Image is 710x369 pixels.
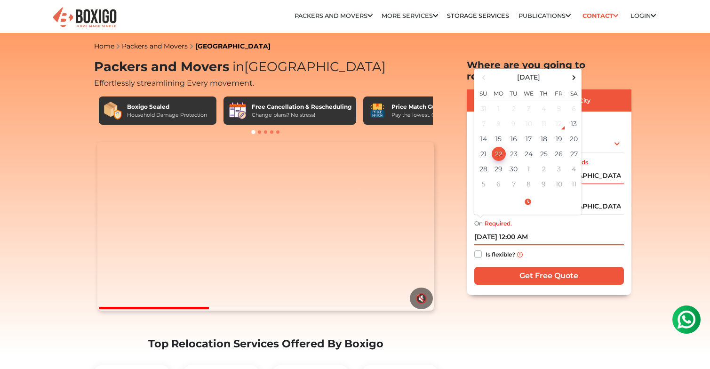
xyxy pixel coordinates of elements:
[474,219,483,228] label: On
[567,71,580,84] span: Next Month
[295,12,373,19] a: Packers and Movers
[517,252,523,257] img: info
[474,267,624,285] input: Get Free Quote
[467,59,631,82] h2: Where are you going to relocate?
[506,84,521,101] th: Tu
[228,101,247,120] img: Free Cancellation & Rescheduling
[232,59,244,74] span: in
[566,84,582,101] th: Sa
[477,71,490,84] span: Previous Month
[52,6,118,29] img: Boxigo
[382,12,438,19] a: More services
[551,84,566,101] th: Fr
[97,142,434,311] video: Your browser does not support the video tag.
[104,101,122,120] img: Boxigo Sealed
[94,79,254,88] span: Effortlessly streamlining Every movement.
[122,42,188,50] a: Packers and Movers
[580,8,622,23] a: Contact
[486,249,515,258] label: Is flexible?
[391,111,463,119] div: Pay the lowest. Guaranteed!
[127,103,207,111] div: Boxigo Sealed
[368,101,387,120] img: Price Match Guarantee
[252,111,351,119] div: Change plans? No stress!
[552,117,566,131] div: 12
[630,12,656,19] a: Login
[252,103,351,111] div: Free Cancellation & Rescheduling
[476,198,580,206] a: Select Time
[476,84,491,101] th: Su
[94,42,114,50] a: Home
[536,84,551,101] th: Th
[391,103,463,111] div: Price Match Guarantee
[410,288,433,309] button: 🔇
[521,84,536,101] th: We
[491,84,506,101] th: Mo
[94,337,438,350] h2: Top Relocation Services Offered By Boxigo
[94,59,438,75] h1: Packers and Movers
[9,9,28,28] img: whatsapp-icon.svg
[229,59,386,74] span: [GEOGRAPHIC_DATA]
[127,111,207,119] div: Household Damage Protection
[491,71,566,84] th: Select Month
[474,229,624,245] input: Moving date
[447,12,509,19] a: Storage Services
[519,12,571,19] a: Publications
[195,42,271,50] a: [GEOGRAPHIC_DATA]
[485,219,512,228] label: Required.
